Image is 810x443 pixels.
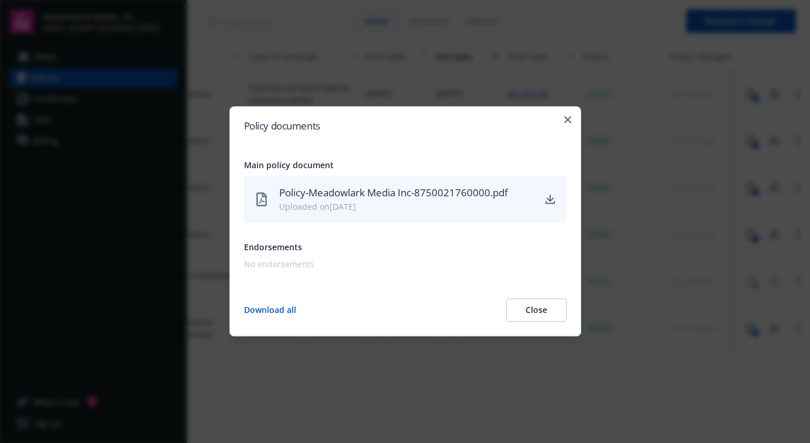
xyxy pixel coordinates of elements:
h2: Policy documents [244,121,567,131]
a: download [543,192,557,206]
button: Download all [244,299,296,322]
div: Endorsements [244,241,567,254]
div: Policy-Meadowlark Media Inc-8750021760000.pdf [279,185,534,200]
button: Close [506,299,567,322]
div: Main policy document [244,159,567,171]
div: No endorsements [244,258,562,271]
div: Uploaded on [DATE] [279,201,534,213]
